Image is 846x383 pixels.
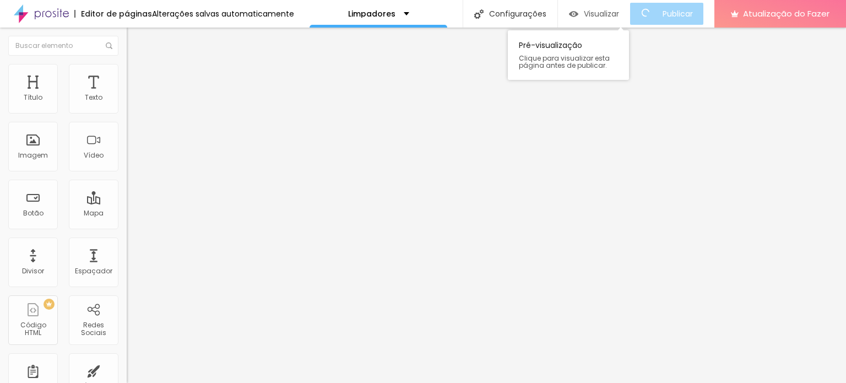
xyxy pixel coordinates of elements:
img: Ícone [106,42,112,49]
font: Editor de páginas [81,8,152,19]
font: Visualizar [584,8,619,19]
font: Espaçador [75,266,112,276]
font: Redes Sociais [81,320,106,337]
font: Alterações salvas automaticamente [152,8,294,19]
font: Limpadores [348,8,395,19]
font: Texto [85,93,102,102]
font: Imagem [18,150,48,160]
font: Pré-visualização [519,40,582,51]
font: Clique para visualizar esta página antes de publicar. [519,53,610,70]
input: Buscar elemento [8,36,118,56]
font: Vídeo [84,150,104,160]
font: Divisor [22,266,44,276]
img: Ícone [474,9,484,19]
img: view-1.svg [569,9,578,19]
font: Configurações [489,8,546,19]
font: Atualização do Fazer [743,8,829,19]
font: Mapa [84,208,104,218]
font: Título [24,93,42,102]
font: Código HTML [20,320,46,337]
font: Botão [23,208,44,218]
iframe: Editor [127,28,846,383]
button: Visualizar [558,3,630,25]
font: Publicar [663,8,693,19]
button: Publicar [630,3,703,25]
